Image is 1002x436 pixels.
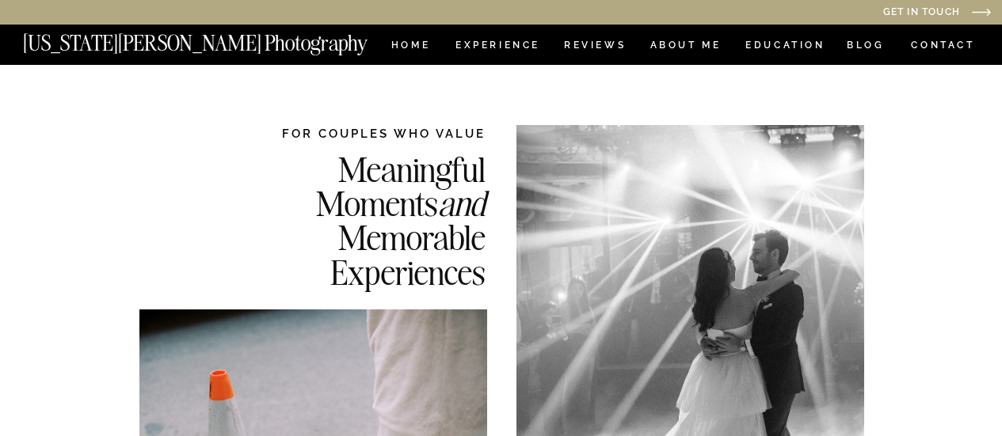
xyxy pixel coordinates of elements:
i: and [438,181,486,225]
a: Get in Touch [722,7,960,19]
a: Experience [455,40,539,54]
a: REVIEWS [564,40,623,54]
a: BLOG [847,40,885,54]
h2: FOR COUPLES WHO VALUE [235,125,486,142]
a: ABOUT ME [650,40,722,54]
a: [US_STATE][PERSON_NAME] Photography [23,32,421,46]
a: EDUCATION [744,40,827,54]
a: CONTACT [910,36,976,54]
h2: Meaningful Moments Memorable Experiences [235,152,486,287]
a: HOME [388,40,433,54]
